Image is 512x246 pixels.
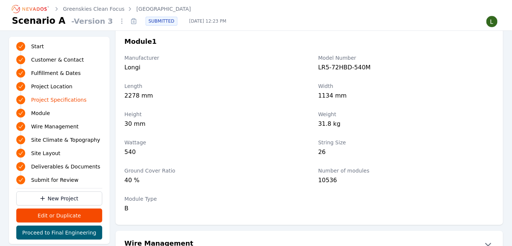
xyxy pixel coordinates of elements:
[31,163,100,170] span: Deliverables & Documents
[31,109,50,117] span: Module
[124,36,157,47] h3: Module 1
[124,91,300,102] div: 2278 mm
[16,41,102,185] nav: Progress
[124,195,300,203] label: Module Type
[12,3,191,15] nav: Breadcrumb
[124,63,300,73] div: Longi
[31,96,87,104] span: Project Specifications
[69,16,116,26] span: - Version 3
[31,56,84,63] span: Customer & Contact
[183,18,232,24] span: [DATE] 12:23 PM
[31,150,60,157] span: Site Layout
[318,63,494,73] div: LR5-72HBD-540M
[318,176,494,186] div: 10536
[146,17,177,26] div: SUBMITTED
[124,54,300,62] label: Manufacturer
[124,82,300,90] label: Length
[12,15,66,27] h1: Scenario A
[31,83,73,90] span: Project Location
[318,148,494,158] div: 26
[31,176,79,184] span: Submit for Review
[318,54,494,62] label: Model Number
[124,119,300,130] div: 30 mm
[318,111,494,118] label: Weight
[16,191,102,206] a: New Project
[31,69,81,77] span: Fulfillment & Dates
[16,226,102,240] button: Proceed to Final Engineering
[31,43,44,50] span: Start
[318,119,494,130] div: 31.8 kg
[16,209,102,223] button: Edit or Duplicate
[318,167,494,174] label: Number of modules
[318,82,494,90] label: Width
[136,5,191,13] a: [GEOGRAPHIC_DATA]
[31,136,100,144] span: Site Climate & Topography
[486,16,498,27] img: Lamar Washington
[124,167,300,174] label: Ground Cover Ratio
[124,111,300,118] label: Height
[124,204,300,213] div: B
[63,5,124,13] a: Greenskies Clean Focus
[124,148,300,158] div: 540
[318,139,494,146] label: String Size
[124,176,300,186] div: 40 %
[31,123,79,130] span: Wire Management
[318,91,494,102] div: 1134 mm
[124,139,300,146] label: Wattage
